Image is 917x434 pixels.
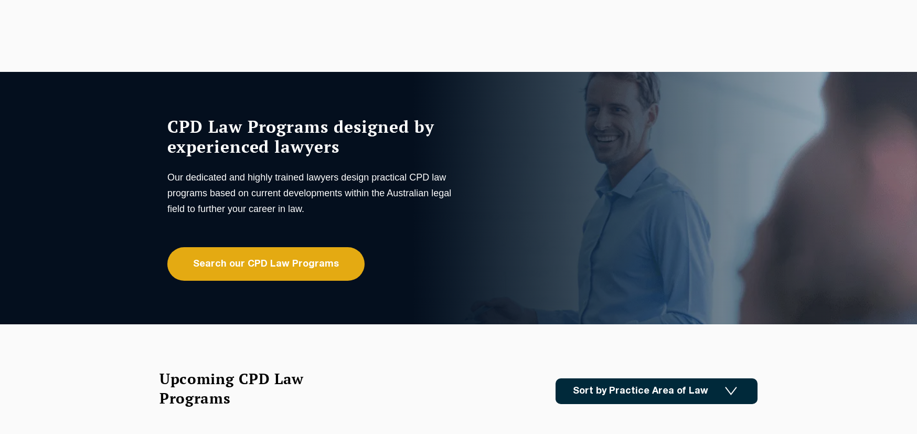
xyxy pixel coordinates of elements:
h2: Upcoming CPD Law Programs [159,369,330,408]
a: Sort by Practice Area of Law [556,378,758,404]
a: Search our CPD Law Programs [167,247,365,281]
img: Icon [725,387,737,396]
p: Our dedicated and highly trained lawyers design practical CPD law programs based on current devel... [167,170,456,217]
h1: CPD Law Programs designed by experienced lawyers [167,117,456,156]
